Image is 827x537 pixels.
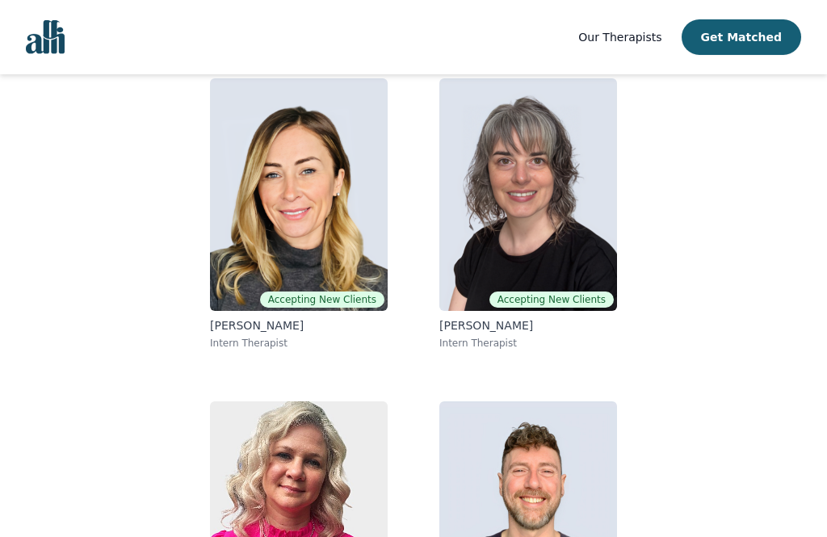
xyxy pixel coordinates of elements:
span: Our Therapists [578,31,661,44]
p: [PERSON_NAME] [210,317,388,334]
p: [PERSON_NAME] [439,317,617,334]
p: Intern Therapist [439,337,617,350]
a: Melanie CrockerAccepting New Clients[PERSON_NAME]Intern Therapist [426,65,630,363]
span: Accepting New Clients [489,292,614,308]
span: Accepting New Clients [260,292,384,308]
img: alli logo [26,20,65,54]
img: Melanie Crocker [439,78,617,311]
a: Keri GraingerAccepting New Clients[PERSON_NAME]Intern Therapist [197,65,401,363]
button: Get Matched [682,19,801,55]
img: Keri Grainger [210,78,388,311]
a: Our Therapists [578,27,661,47]
p: Intern Therapist [210,337,388,350]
